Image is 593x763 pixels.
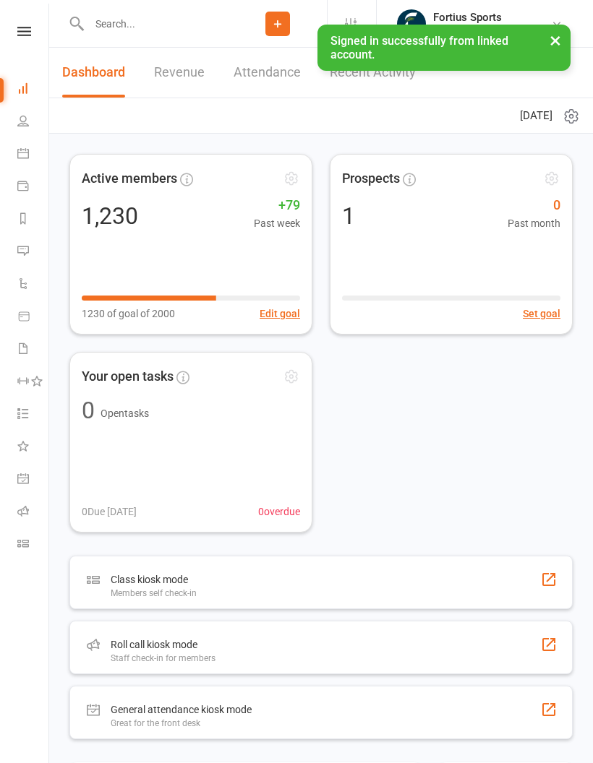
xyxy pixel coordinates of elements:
a: Payments [17,171,50,204]
div: Great for the front desk [111,718,252,728]
a: General attendance kiosk mode [17,464,50,496]
span: 1230 of goal of 2000 [82,306,175,322]
input: Search... [85,14,229,34]
a: Product Sales [17,301,50,334]
div: [GEOGRAPHIC_DATA] [433,24,531,37]
div: 1,230 [82,204,138,228]
a: People [17,106,50,139]
div: 0 [82,399,95,422]
div: Class kiosk mode [111,571,197,588]
span: Past month [508,215,560,231]
span: Prospects [342,168,400,189]
button: Edit goal [260,306,300,322]
img: thumb_image1743802567.png [397,9,426,38]
div: Fortius Sports [433,11,531,24]
div: Members self check-in [111,588,197,598]
button: × [542,25,568,56]
span: [DATE] [520,107,553,124]
span: 0 Due [DATE] [82,504,137,520]
span: Your open tasks [82,366,174,387]
a: Reports [17,204,50,236]
span: Open tasks [101,408,149,419]
div: Roll call kiosk mode [111,636,216,653]
span: +79 [254,195,300,216]
div: 1 [342,204,355,228]
span: 0 [508,195,560,216]
button: Set goal [523,306,560,322]
span: 0 overdue [258,504,300,520]
span: Active members [82,168,177,189]
span: Signed in successfully from linked account. [330,34,508,61]
div: General attendance kiosk mode [111,701,252,718]
a: Calendar [17,139,50,171]
span: Past week [254,215,300,231]
a: Roll call kiosk mode [17,496,50,529]
a: What's New [17,431,50,464]
a: Class kiosk mode [17,529,50,561]
a: Dashboard [17,74,50,106]
div: Staff check-in for members [111,653,216,663]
